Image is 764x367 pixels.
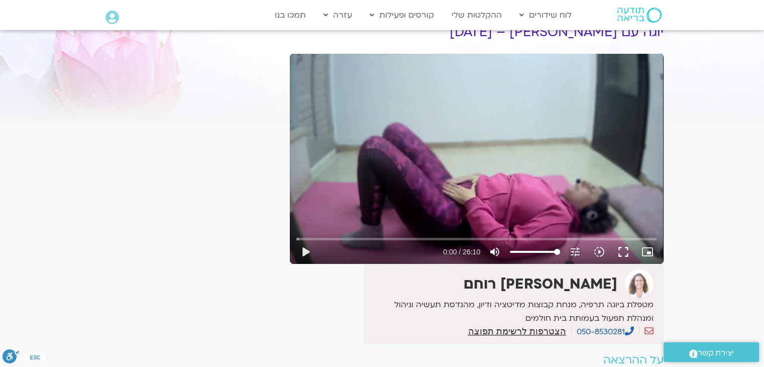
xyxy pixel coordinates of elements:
strong: [PERSON_NAME] רוחם [464,274,617,294]
h1: יוגה עם [PERSON_NAME] – [DATE] [290,25,664,40]
a: תמכו בנו [270,6,311,25]
p: מטפלת ביוגה תרפיה, מנחת קבוצות מדיטציה ודיון, מהנדסת תעשיה וניהול ומנהלת תפעול בעמותת בית חולמים [367,298,653,325]
img: תודעה בריאה [617,8,662,23]
a: עזרה [318,6,357,25]
a: 050-8530281 [577,326,634,337]
a: קורסים ופעילות [365,6,439,25]
img: אורנה סמלסון רוחם [625,269,653,298]
a: ההקלטות שלי [447,6,507,25]
a: הצטרפות לרשימת תפוצה [468,327,566,336]
a: יצירת קשר [664,342,759,362]
span: יצירת קשר [698,346,734,360]
a: לוח שידורים [514,6,577,25]
h2: על ההרצאה [290,354,664,366]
